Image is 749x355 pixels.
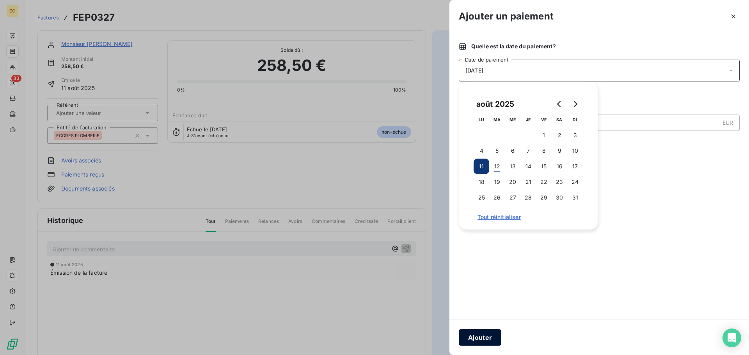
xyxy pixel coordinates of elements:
th: jeudi [520,112,536,127]
span: [DATE] [465,67,483,74]
button: 1 [536,127,552,143]
button: 29 [536,190,552,205]
button: 23 [552,174,567,190]
button: 17 [567,159,583,174]
th: samedi [552,112,567,127]
button: Ajouter [459,329,501,346]
button: 7 [520,143,536,159]
span: Nouveau solde dû : [459,137,740,145]
button: 11 [474,159,489,174]
button: 27 [505,190,520,205]
button: 22 [536,174,552,190]
button: 14 [520,159,536,174]
button: 19 [489,174,505,190]
button: Go to previous month [552,96,567,112]
button: 31 [567,190,583,205]
span: Tout réinitialiser [477,214,579,220]
button: 15 [536,159,552,174]
th: lundi [474,112,489,127]
button: 20 [505,174,520,190]
div: août 2025 [474,98,517,110]
th: dimanche [567,112,583,127]
button: 2 [552,127,567,143]
button: 5 [489,143,505,159]
button: 25 [474,190,489,205]
button: 16 [552,159,567,174]
button: 9 [552,143,567,159]
button: 3 [567,127,583,143]
button: 26 [489,190,505,205]
button: 18 [474,174,489,190]
button: 10 [567,143,583,159]
button: 6 [505,143,520,159]
h3: Ajouter un paiement [459,9,554,23]
button: 21 [520,174,536,190]
th: mardi [489,112,505,127]
span: Quelle est la date du paiement ? [471,42,556,50]
button: 28 [520,190,536,205]
button: 24 [567,174,583,190]
th: mercredi [505,112,520,127]
button: 4 [474,143,489,159]
button: 12 [489,159,505,174]
button: 13 [505,159,520,174]
div: Open Intercom Messenger [722,329,741,347]
button: 30 [552,190,567,205]
button: 8 [536,143,552,159]
button: Go to next month [567,96,583,112]
th: vendredi [536,112,552,127]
